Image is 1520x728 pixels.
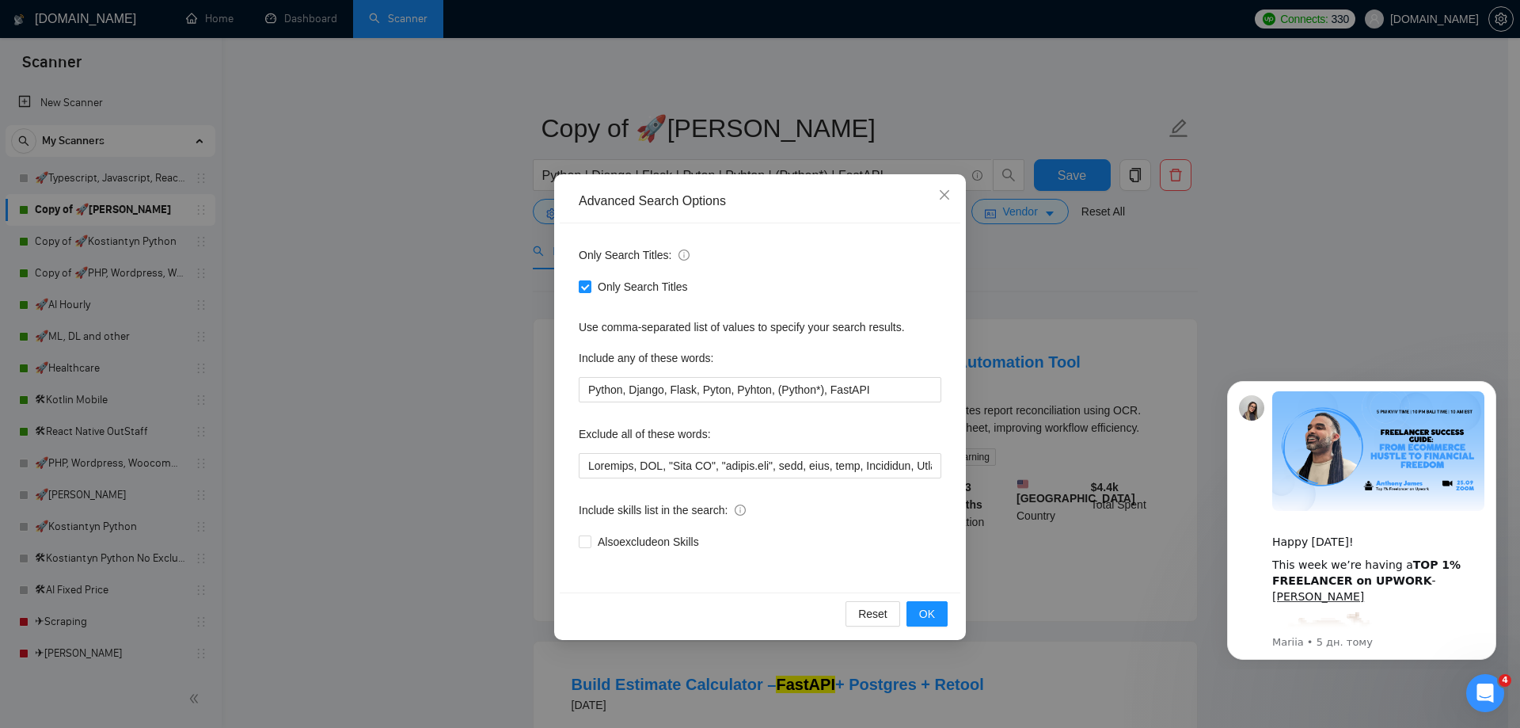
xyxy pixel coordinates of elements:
[579,421,711,447] label: Exclude all of these words:
[579,246,690,264] span: Only Search Titles:
[923,174,966,217] button: Close
[579,192,941,210] div: Advanced Search Options
[591,533,705,551] span: Also exclude on Skills
[906,601,948,627] button: OK
[69,269,281,283] p: Message from Mariia, sent 5 дн. тому
[735,505,746,516] span: info-circle
[579,501,746,519] span: Include skills list in the search:
[919,605,935,623] span: OK
[938,189,951,201] span: close
[1466,674,1504,712] iframe: Intercom live chat
[1203,367,1520,669] iframe: Intercom notifications повідомлення
[579,345,713,371] label: Include any of these words:
[579,318,941,336] div: Use comma-separated list of values to specify your search results.
[858,605,887,623] span: Reset
[678,250,690,261] span: info-circle
[1499,674,1511,687] span: 4
[845,601,900,627] button: Reset
[69,246,170,347] img: :excited:
[591,278,694,295] span: Only Search Titles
